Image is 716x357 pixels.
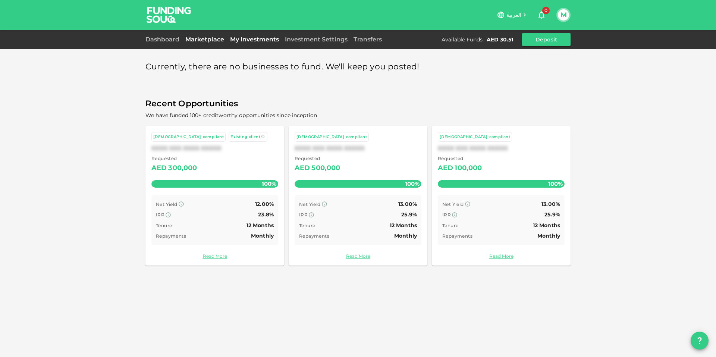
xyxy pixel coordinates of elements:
[558,9,569,21] button: M
[311,162,340,174] div: 500,000
[442,36,484,43] div: Available Funds :
[153,134,224,140] div: [DEMOGRAPHIC_DATA]-compliant
[156,233,186,239] span: Repayments
[227,36,282,43] a: My Investments
[299,201,321,207] span: Net Yield
[295,162,310,174] div: AED
[168,162,197,174] div: 300,000
[282,36,351,43] a: Investment Settings
[442,233,472,239] span: Repayments
[537,232,560,239] span: Monthly
[296,134,367,140] div: [DEMOGRAPHIC_DATA]-compliant
[487,36,513,43] div: AED 30.51
[438,162,453,174] div: AED
[691,332,709,350] button: question
[255,201,274,207] span: 12.00%
[251,232,274,239] span: Monthly
[541,201,560,207] span: 13.00%
[151,155,197,162] span: Requested
[455,162,482,174] div: 100,000
[546,178,565,189] span: 100%
[442,212,451,217] span: IRR
[151,253,278,260] a: Read More
[442,201,464,207] span: Net Yield
[544,211,560,218] span: 25.9%
[351,36,385,43] a: Transfers
[156,201,178,207] span: Net Yield
[401,211,417,218] span: 25.9%
[438,155,482,162] span: Requested
[432,126,571,266] a: [DEMOGRAPHIC_DATA]-compliantXXXX XXX XXXX XXXXX Requested AED100,000100% Net Yield 13.00% IRR 25....
[394,232,417,239] span: Monthly
[145,60,420,74] span: Currently, there are no businesses to fund. We'll keep you posted!
[230,134,260,139] span: Existing client
[542,7,550,14] span: 0
[533,222,560,229] span: 12 Months
[156,223,172,228] span: Tenure
[299,212,308,217] span: IRR
[145,112,317,119] span: We have funded 100+ creditworthy opportunities since inception
[440,134,510,140] div: [DEMOGRAPHIC_DATA]-compliant
[258,211,274,218] span: 23.8%
[442,223,458,228] span: Tenure
[522,33,571,46] button: Deposit
[299,233,329,239] span: Repayments
[295,145,421,152] div: XXXX XXX XXXX XXXXX
[398,201,417,207] span: 13.00%
[145,97,571,111] span: Recent Opportunities
[246,222,274,229] span: 12 Months
[295,253,421,260] a: Read More
[390,222,417,229] span: 12 Months
[182,36,227,43] a: Marketplace
[295,155,340,162] span: Requested
[151,145,278,152] div: XXXX XXX XXXX XXXXX
[145,36,182,43] a: Dashboard
[299,223,315,228] span: Tenure
[156,212,164,217] span: IRR
[438,253,565,260] a: Read More
[534,7,549,22] button: 0
[289,126,427,266] a: [DEMOGRAPHIC_DATA]-compliantXXXX XXX XXXX XXXXX Requested AED500,000100% Net Yield 13.00% IRR 25....
[260,178,278,189] span: 100%
[438,145,565,152] div: XXXX XXX XXXX XXXXX
[151,162,167,174] div: AED
[403,178,421,189] span: 100%
[145,126,284,266] a: [DEMOGRAPHIC_DATA]-compliant Existing clientXXXX XXX XXXX XXXXX Requested AED300,000100% Net Yiel...
[506,12,521,18] span: العربية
